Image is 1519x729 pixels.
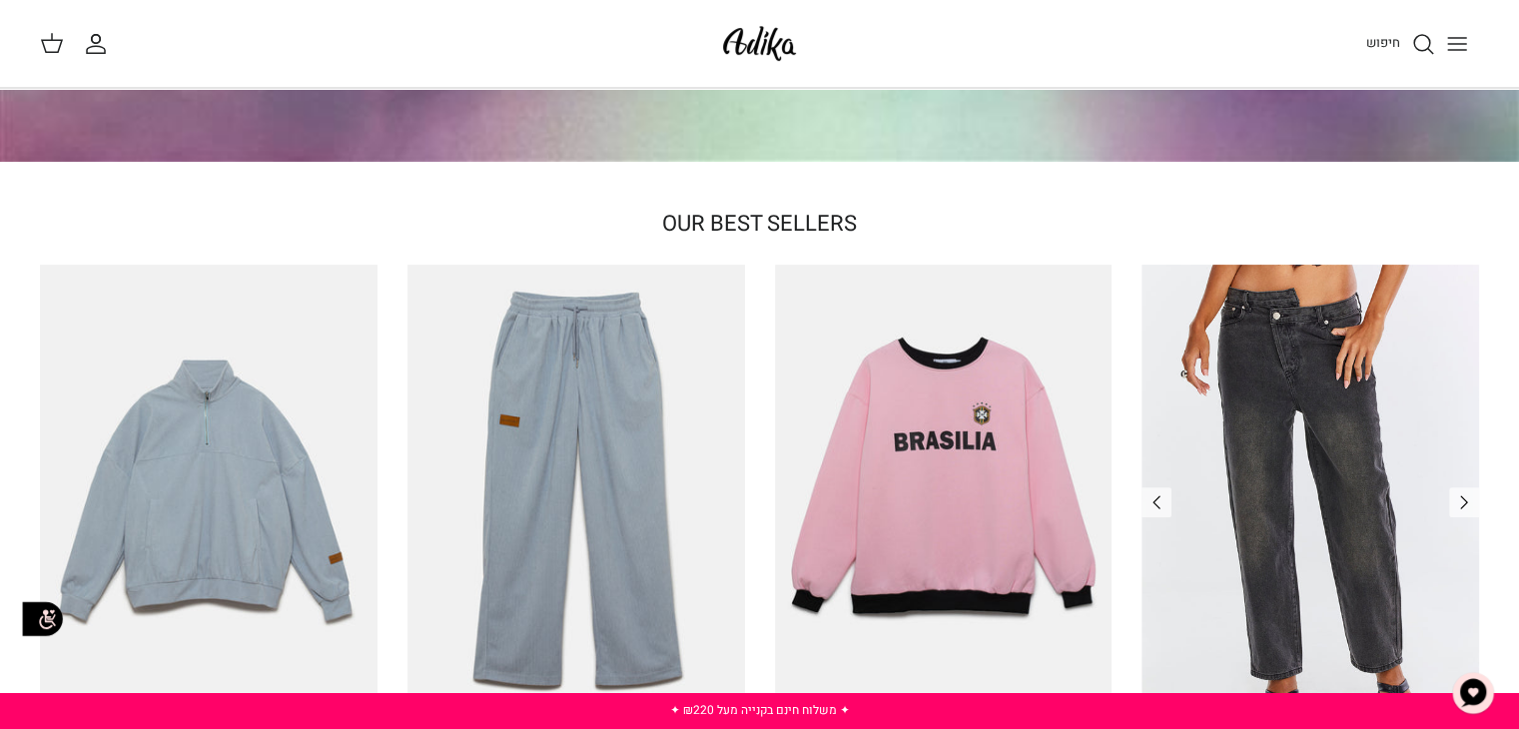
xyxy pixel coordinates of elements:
[15,591,70,646] img: accessibility_icon02.svg
[717,20,802,67] img: Adika IL
[1366,32,1435,56] a: חיפוש
[669,701,849,719] a: ✦ משלוח חינם בקנייה מעל ₪220 ✦
[1449,487,1479,517] a: Previous
[84,32,116,56] a: החשבון שלי
[1435,22,1479,66] button: Toggle menu
[1443,663,1503,723] button: צ'אט
[662,208,857,240] a: OUR BEST SELLERS
[1141,487,1171,517] a: Previous
[1366,33,1400,52] span: חיפוש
